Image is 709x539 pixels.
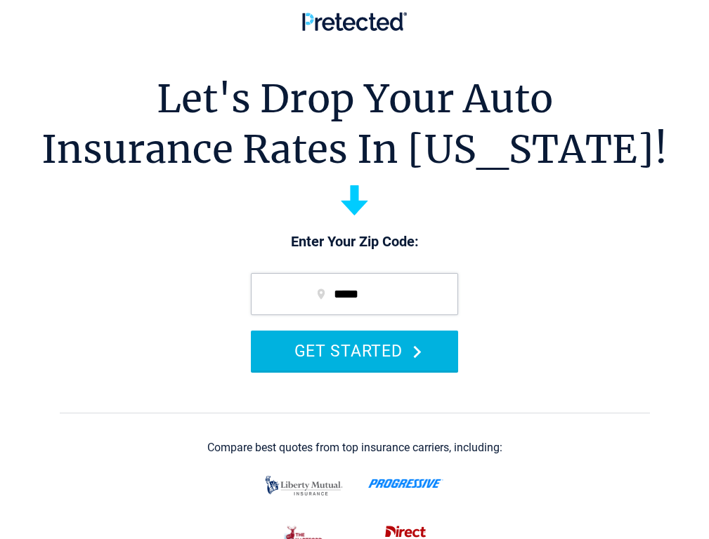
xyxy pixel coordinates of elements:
button: GET STARTED [251,331,458,371]
input: zip code [251,273,458,315]
img: progressive [368,479,443,488]
h1: Let's Drop Your Auto Insurance Rates In [US_STATE]! [41,74,668,175]
div: Compare best quotes from top insurance carriers, including: [207,441,502,454]
p: Enter Your Zip Code: [237,232,472,252]
img: liberty [261,469,346,503]
img: Pretected Logo [302,12,407,31]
